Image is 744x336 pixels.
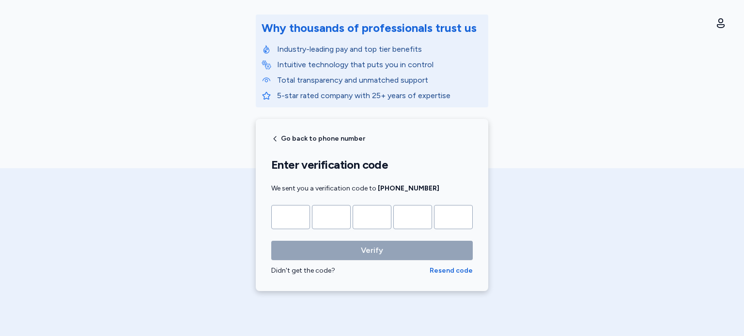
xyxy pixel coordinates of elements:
button: Resend code [430,266,473,276]
strong: [PHONE_NUMBER] [378,184,439,192]
p: Industry-leading pay and top tier benefits [277,44,482,55]
button: Go back to phone number [271,135,365,143]
input: Please enter OTP character 5 [434,205,473,229]
input: Please enter OTP character 3 [353,205,391,229]
span: Go back to phone number [281,135,365,142]
input: Please enter OTP character 2 [312,205,351,229]
input: Please enter OTP character 1 [271,205,310,229]
button: Verify [271,241,473,260]
p: Intuitive technology that puts you in control [277,59,482,71]
div: Why thousands of professionals trust us [262,20,477,36]
input: Please enter OTP character 4 [393,205,432,229]
span: We sent you a verification code to [271,184,439,192]
p: Total transparency and unmatched support [277,74,482,86]
div: Didn't get the code? [271,266,430,276]
p: 5-star rated company with 25+ years of expertise [277,90,482,102]
span: Verify [361,245,383,256]
h1: Enter verification code [271,158,473,172]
